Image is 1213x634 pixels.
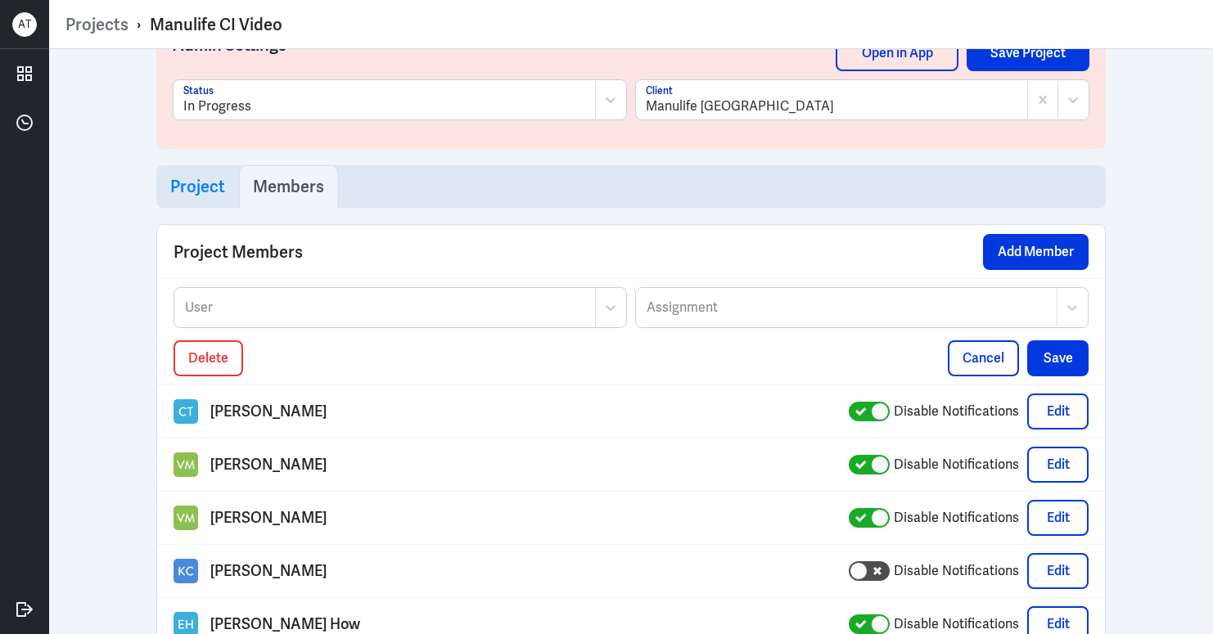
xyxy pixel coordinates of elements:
div: A T [12,12,37,37]
button: Cancel [948,340,1019,376]
a: Projects [65,14,129,35]
button: Edit [1027,393,1089,429]
h3: Project [170,177,225,196]
h3: Admin Settings [173,35,836,79]
a: Open in App [836,35,958,71]
button: Edit [1027,447,1089,483]
button: Edit [1027,500,1089,536]
button: Save Project [967,35,1089,71]
p: [PERSON_NAME] How [210,617,360,632]
button: Add Member [983,234,1089,270]
label: Disable Notifications [894,402,1019,421]
h3: Members [253,177,324,196]
div: Manulife CI Video [150,14,282,35]
p: [PERSON_NAME] [210,564,327,578]
label: Disable Notifications [894,561,1019,581]
button: Edit [1027,553,1089,589]
label: Disable Notifications [894,508,1019,528]
button: Save [1027,340,1089,376]
button: Delete [174,340,243,376]
p: [PERSON_NAME] [210,510,327,525]
label: Disable Notifications [894,455,1019,474]
p: › [129,14,150,35]
p: [PERSON_NAME] [210,404,327,419]
label: Disable Notifications [894,614,1019,634]
span: Project Members [174,240,303,264]
p: [PERSON_NAME] [210,457,327,472]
